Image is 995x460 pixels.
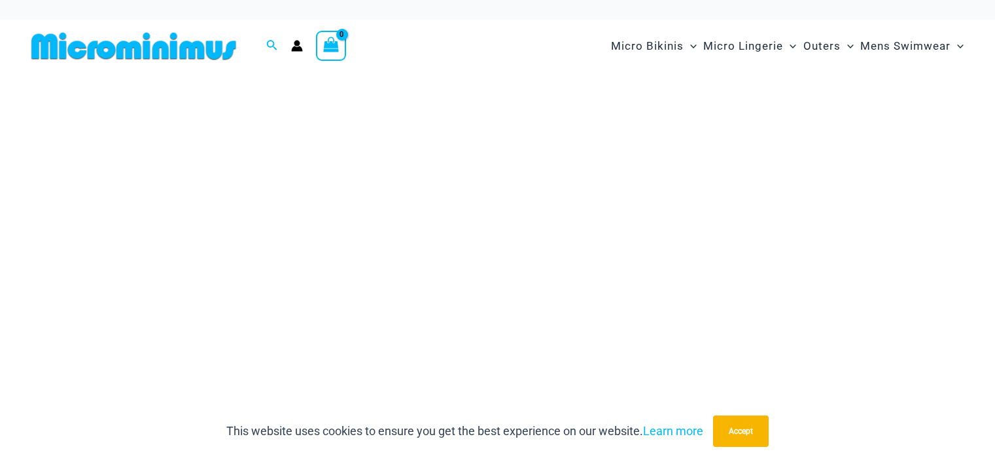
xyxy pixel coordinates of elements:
a: Account icon link [291,40,303,52]
a: OutersMenu ToggleMenu Toggle [800,26,857,66]
span: Mens Swimwear [860,29,951,63]
span: Menu Toggle [783,29,796,63]
a: View Shopping Cart, empty [316,31,346,61]
span: Menu Toggle [841,29,854,63]
a: Micro LingerieMenu ToggleMenu Toggle [700,26,799,66]
nav: Site Navigation [606,24,969,68]
a: Learn more [643,424,703,438]
a: Micro BikinisMenu ToggleMenu Toggle [608,26,700,66]
a: Mens SwimwearMenu ToggleMenu Toggle [857,26,967,66]
p: This website uses cookies to ensure you get the best experience on our website. [226,421,703,441]
span: Micro Lingerie [703,29,783,63]
span: Micro Bikinis [611,29,684,63]
span: Menu Toggle [951,29,964,63]
button: Accept [713,416,769,447]
span: Outers [803,29,841,63]
span: Menu Toggle [684,29,697,63]
img: MM SHOP LOGO FLAT [26,31,241,61]
a: Search icon link [266,38,278,54]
